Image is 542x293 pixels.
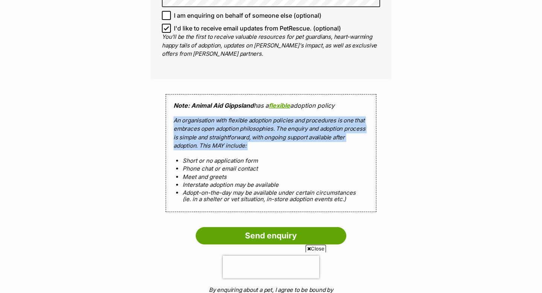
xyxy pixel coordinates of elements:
iframe: Advertisement [134,255,408,289]
p: An organisation with flexible adoption policies and procedures is one that embraces open adoption... [174,116,368,150]
span: Close [306,245,326,252]
span: I am enquiring on behalf of someone else (optional) [174,11,321,20]
a: flexible [269,102,290,109]
li: Interstate adoption may be available [183,182,359,188]
span: I'd like to receive email updates from PetRescue. (optional) [174,24,341,33]
li: Phone chat or email contact [183,165,359,172]
input: Send enquiry [196,227,346,244]
div: has a adoption policy [166,94,376,212]
li: Adopt-on-the-day may be available under certain circumstances (ie. in a shelter or vet situation,... [183,189,359,203]
li: Meet and greets [183,174,359,180]
p: You'll be the first to receive valuable resources for pet guardians, heart-warming happy tails of... [162,33,380,58]
li: Short or no application form [183,157,359,164]
strong: Note: Animal Aid Gippsland [174,102,254,109]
